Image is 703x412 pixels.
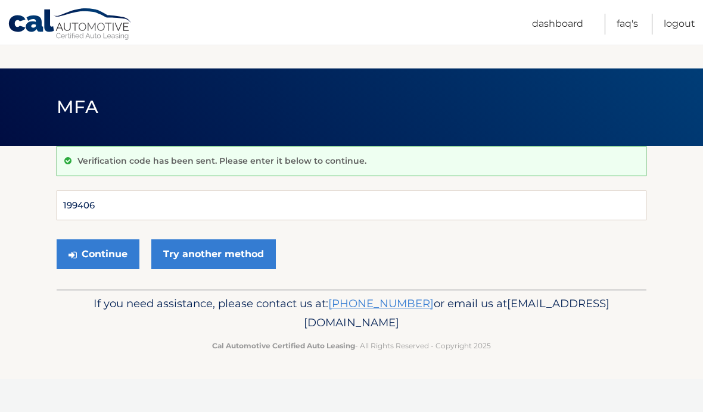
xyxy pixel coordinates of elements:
a: Logout [664,14,695,35]
a: Dashboard [532,14,583,35]
input: Verification Code [57,191,646,220]
button: Continue [57,239,139,269]
strong: Cal Automotive Certified Auto Leasing [212,341,355,350]
a: Cal Automotive [8,8,133,42]
span: MFA [57,96,98,118]
a: FAQ's [617,14,638,35]
a: [PHONE_NUMBER] [328,296,434,310]
a: Try another method [151,239,276,269]
p: - All Rights Reserved - Copyright 2025 [64,339,639,352]
span: [EMAIL_ADDRESS][DOMAIN_NAME] [304,296,609,329]
p: Verification code has been sent. Please enter it below to continue. [77,155,366,166]
p: If you need assistance, please contact us at: or email us at [64,294,639,332]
